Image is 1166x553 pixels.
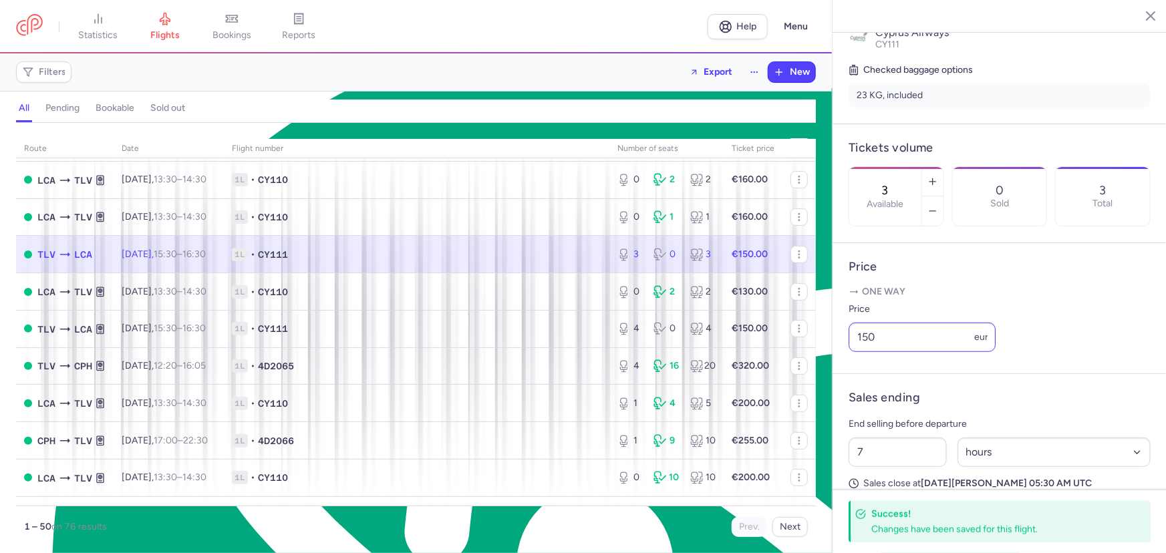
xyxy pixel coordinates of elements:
span: • [251,322,255,335]
div: 3 [617,248,643,261]
span: – [154,323,206,334]
div: 0 [653,248,679,261]
span: – [154,472,206,483]
span: 1L [232,173,248,186]
time: 16:30 [182,323,206,334]
th: Ticket price [724,139,782,159]
span: LCA [37,210,55,224]
strong: €320.00 [732,360,769,371]
div: 2 [653,285,679,299]
span: LCA [74,247,92,262]
span: 1L [232,471,248,484]
span: • [251,173,255,186]
span: eur [974,331,988,343]
label: Price [849,301,996,317]
div: 1 [690,210,716,224]
button: Export [681,61,741,83]
strong: €160.00 [732,174,768,185]
div: Changes have been saved for this flight. [871,523,1121,536]
p: 0 [996,184,1004,197]
span: – [154,360,206,371]
span: • [251,397,255,410]
span: CY111 [875,39,899,50]
h4: bookable [96,102,134,114]
time: 16:05 [182,360,206,371]
h4: Price [849,259,1151,274]
div: 0 [617,210,643,224]
label: Available [867,199,903,210]
p: Sales close at [849,478,1151,490]
time: 17:00 [154,435,178,446]
span: CY110 [258,397,288,410]
span: 1L [232,248,248,261]
span: statistics [79,29,118,41]
span: TLV [74,396,92,411]
time: 14:30 [182,211,206,222]
div: 2 [690,285,716,299]
span: – [154,435,208,446]
strong: 1 – 50 [24,521,51,532]
strong: €150.00 [732,248,768,260]
span: LCA [37,285,55,299]
p: Total [1093,198,1113,209]
span: Export [704,67,732,77]
span: 1L [232,359,248,373]
span: New [790,67,810,77]
time: 13:30 [154,397,177,409]
time: 13:30 [154,174,177,185]
h4: sold out [150,102,185,114]
time: 16:30 [182,248,206,260]
th: Flight number [224,139,609,159]
p: 3 [1100,184,1107,197]
li: 23 KG, included [849,83,1151,108]
span: LCA [37,173,55,188]
th: route [16,139,114,159]
span: flights [150,29,180,41]
a: CitizenPlane red outlined logo [16,14,43,39]
span: reports [282,29,315,41]
span: – [154,397,206,409]
button: Menu [776,14,816,39]
h4: Sales ending [849,390,920,405]
span: 1L [232,210,248,224]
span: TLV [37,359,55,373]
div: 16 [653,359,679,373]
span: 1L [232,285,248,299]
span: CY110 [258,173,288,186]
span: – [154,286,206,297]
button: Next [772,517,808,537]
span: 1L [232,322,248,335]
time: 14:30 [182,174,206,185]
div: 0 [617,173,643,186]
span: LCA [37,396,55,411]
span: – [154,174,206,185]
div: 4 [617,359,643,373]
div: 0 [617,471,643,484]
span: CY110 [258,471,288,484]
div: 3 [690,248,716,261]
div: 2 [653,173,679,186]
span: bookings [212,29,251,41]
time: 15:30 [154,248,177,260]
div: 1 [617,434,643,447]
p: One way [849,285,1151,299]
span: on 76 results [51,521,107,532]
time: 13:30 [154,286,177,297]
span: Help [737,21,757,31]
time: 15:30 [154,323,177,334]
div: 10 [690,434,716,447]
a: bookings [198,12,265,41]
button: Filters [17,62,71,82]
span: LCA [74,322,92,337]
span: • [251,359,255,373]
p: End selling before departure [849,416,1151,432]
p: Sold [990,198,1009,209]
div: 4 [653,397,679,410]
span: TLV [74,173,92,188]
span: TLV [37,247,55,262]
span: TLV [74,471,92,486]
span: [DATE], [122,435,208,446]
h4: Tickets volume [849,140,1151,156]
div: 0 [653,322,679,335]
strong: [DATE][PERSON_NAME] 05:30 AM UTC [921,478,1092,489]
